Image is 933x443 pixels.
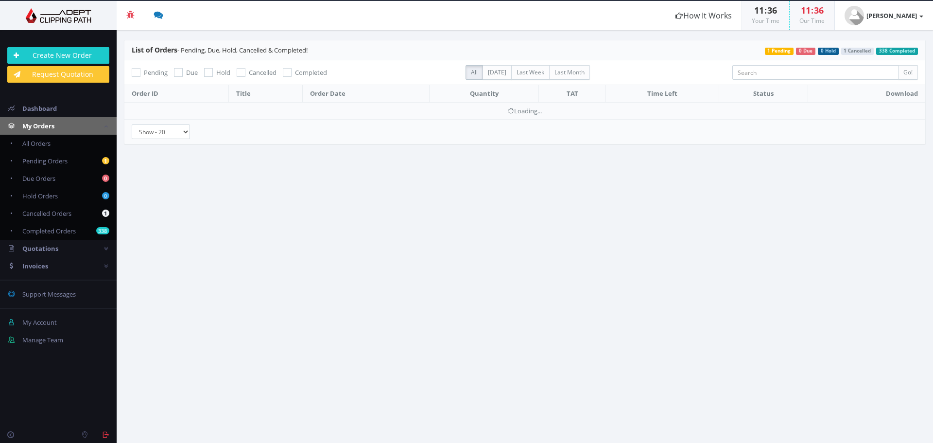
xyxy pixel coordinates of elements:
span: Pending Orders [22,157,68,165]
th: Order Date [303,85,429,103]
b: 1 [102,210,109,217]
span: Cancelled Orders [22,209,71,218]
label: Last Week [511,65,550,80]
input: Search [732,65,898,80]
small: Our Time [799,17,825,25]
label: Last Month [549,65,590,80]
th: Order ID [124,85,228,103]
label: All [466,65,483,80]
span: 338 Completed [876,48,918,55]
span: Completed Orders [22,227,76,235]
b: 1 [102,157,109,164]
a: Request Quotation [7,66,109,83]
a: [PERSON_NAME] [835,1,933,30]
span: Dashboard [22,104,57,113]
span: - Pending, Due, Hold, Cancelled & Completed! [132,46,308,54]
span: 0 Due [796,48,815,55]
strong: [PERSON_NAME] [866,11,917,20]
span: Support Messages [22,290,76,299]
span: 1 Pending [765,48,794,55]
label: [DATE] [483,65,512,80]
td: Loading... [124,102,925,119]
span: List of Orders [132,45,177,54]
span: 36 [767,4,777,16]
span: Due Orders [22,174,55,183]
span: My Account [22,318,57,327]
small: Your Time [752,17,779,25]
img: Adept Graphics [7,8,109,23]
b: 0 [102,175,109,182]
a: How It Works [666,1,742,30]
span: Quantity [470,89,499,98]
span: 1 Cancelled [841,48,874,55]
span: : [764,4,767,16]
th: Title [228,85,303,103]
span: 11 [801,4,811,16]
span: Due [186,68,198,77]
span: Hold Orders [22,192,58,200]
span: All Orders [22,139,51,148]
th: Time Left [606,85,719,103]
th: TAT [539,85,606,103]
th: Status [719,85,808,103]
span: 0 Hold [818,48,839,55]
span: My Orders [22,122,54,130]
span: : [811,4,814,16]
th: Download [808,85,925,103]
span: Manage Team [22,336,63,344]
span: Hold [216,68,230,77]
img: user_default.jpg [845,6,864,25]
span: Invoices [22,262,48,270]
span: 36 [814,4,824,16]
span: Pending [144,68,168,77]
input: Go! [898,65,918,80]
span: 11 [754,4,764,16]
span: Completed [295,68,327,77]
a: Create New Order [7,47,109,64]
b: 338 [96,227,109,234]
span: Cancelled [249,68,276,77]
span: Quotations [22,244,58,253]
b: 0 [102,192,109,199]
